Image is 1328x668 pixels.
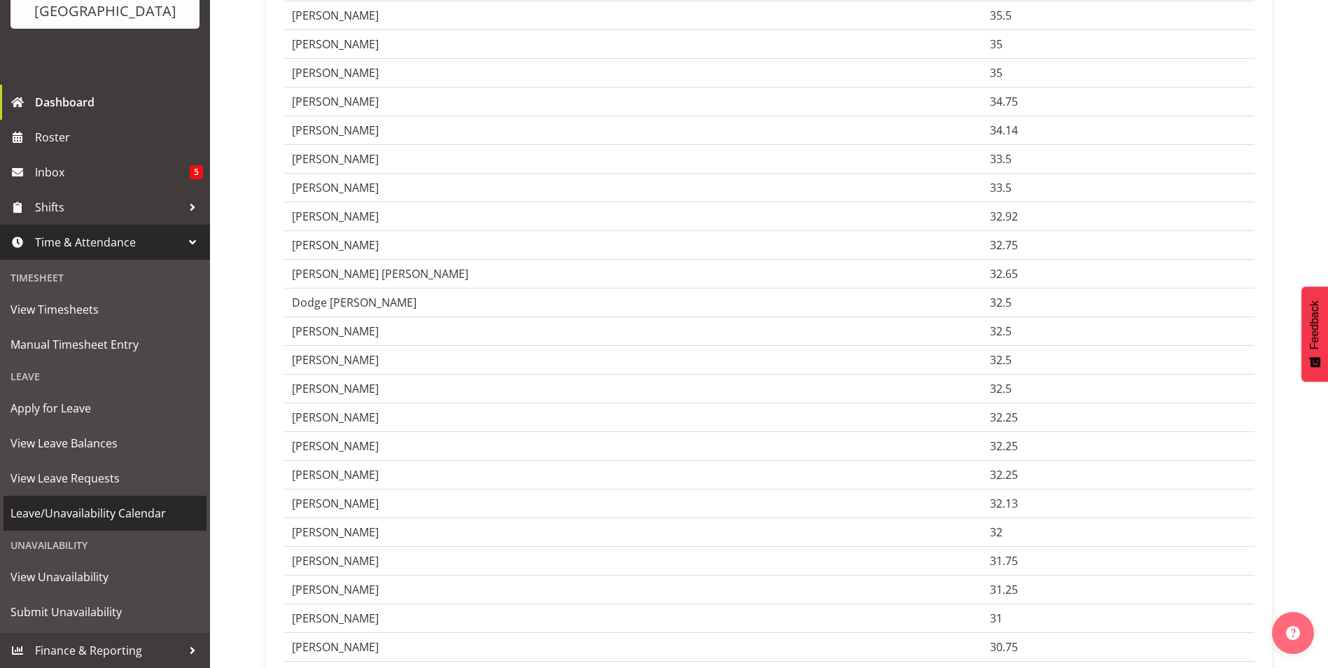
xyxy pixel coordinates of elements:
div: Timesheet [4,263,207,292]
td: [PERSON_NAME] [284,576,981,604]
td: [PERSON_NAME] [284,489,981,518]
td: [PERSON_NAME] [284,604,981,633]
span: 32.5 [990,295,1012,310]
a: Manual Timesheet Entry [4,327,207,362]
div: Unavailability [4,531,207,559]
span: Time & Attendance [35,232,182,253]
td: Dodge [PERSON_NAME] [284,288,981,317]
td: [PERSON_NAME] [284,174,981,202]
span: Dashboard [35,92,203,113]
span: View Timesheets [11,299,200,320]
span: Shifts [35,197,182,218]
span: 33.5 [990,151,1012,167]
td: [PERSON_NAME] [284,116,981,145]
td: [PERSON_NAME] [284,375,981,403]
td: [PERSON_NAME] [284,231,981,260]
span: 35.5 [990,8,1012,23]
span: 32.25 [990,438,1018,454]
td: [PERSON_NAME] [284,88,981,116]
a: View Unavailability [4,559,207,594]
span: 32.75 [990,237,1018,253]
span: 5 [190,165,203,179]
td: [PERSON_NAME] [284,1,981,30]
a: Submit Unavailability [4,594,207,629]
span: 32.92 [990,209,1018,224]
span: Roster [35,127,203,148]
button: Feedback - Show survey [1301,286,1328,382]
a: Leave/Unavailability Calendar [4,496,207,531]
span: Submit Unavailability [11,601,200,622]
span: 32.65 [990,266,1018,281]
span: 35 [990,65,1002,81]
td: [PERSON_NAME] [284,547,981,576]
span: Leave/Unavailability Calendar [11,503,200,524]
span: 32.25 [990,467,1018,482]
td: [PERSON_NAME] [284,346,981,375]
span: 35 [990,36,1002,52]
td: [PERSON_NAME] [284,461,981,489]
span: View Leave Requests [11,468,200,489]
span: Apply for Leave [11,398,200,419]
span: 32 [990,524,1002,540]
td: [PERSON_NAME] [284,202,981,231]
td: [PERSON_NAME] [PERSON_NAME] [284,260,981,288]
span: 32.5 [990,381,1012,396]
span: View Unavailability [11,566,200,587]
span: Finance & Reporting [35,640,182,661]
td: [PERSON_NAME] [284,30,981,59]
td: [PERSON_NAME] [284,145,981,174]
td: [PERSON_NAME] [284,317,981,346]
span: 31 [990,611,1002,626]
td: [PERSON_NAME] [284,59,981,88]
span: 32.13 [990,496,1018,511]
span: Manual Timesheet Entry [11,334,200,355]
span: 34.14 [990,123,1018,138]
span: 30.75 [990,639,1018,655]
span: Inbox [35,162,190,183]
span: Feedback [1308,300,1321,349]
td: [PERSON_NAME] [284,633,981,662]
span: 33.5 [990,180,1012,195]
span: 32.5 [990,352,1012,368]
span: View Leave Balances [11,433,200,454]
span: 32.5 [990,323,1012,339]
td: [PERSON_NAME] [284,432,981,461]
a: Apply for Leave [4,391,207,426]
div: Leave [4,362,207,391]
img: help-xxl-2.png [1286,626,1300,640]
span: 31.25 [990,582,1018,597]
td: [PERSON_NAME] [284,518,981,547]
span: 32.25 [990,410,1018,425]
a: View Timesheets [4,292,207,327]
span: 34.75 [990,94,1018,109]
td: [PERSON_NAME] [284,403,981,432]
span: 31.75 [990,553,1018,569]
a: View Leave Balances [4,426,207,461]
a: View Leave Requests [4,461,207,496]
